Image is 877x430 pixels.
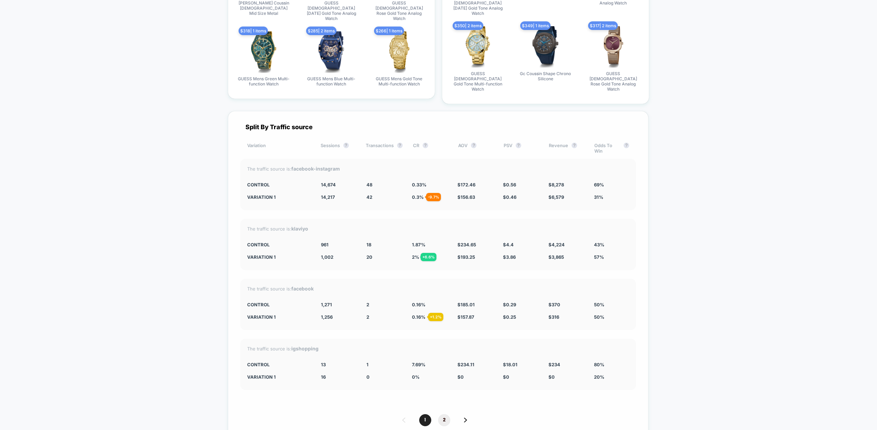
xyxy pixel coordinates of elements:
span: $ 3,865 [548,254,564,260]
div: Odds To Win [594,143,629,154]
div: The traffic source is: [247,166,629,172]
div: 69% [594,182,629,187]
button: ? [624,143,629,148]
span: 20 [366,254,372,260]
span: $ 157.87 [457,314,474,320]
div: Variation [247,143,310,154]
span: GUESS Mens Gold Tone Multi-function Watch [373,76,425,86]
span: $ 318 | 1 items [239,27,268,35]
span: 961 [321,242,329,247]
span: $ 0.25 [503,314,516,320]
span: [PERSON_NAME] Coussin [DEMOGRAPHIC_DATA] Mid Size Metal [238,0,290,16]
span: $ 0.29 [503,302,516,307]
span: 1,002 [321,254,333,260]
span: 1 [366,362,369,367]
span: $ 3.86 [503,254,516,260]
span: $ 156.63 [457,194,475,200]
span: 42 [366,194,372,200]
div: 80% [594,362,629,367]
div: Variation 1 [247,254,311,260]
span: 1,256 [321,314,333,320]
div: CONTROL [247,302,311,307]
span: GUESS [DEMOGRAPHIC_DATA] Gold Tone Multi-function Watch [452,71,504,92]
span: $ 0 [503,374,509,380]
span: $ 0.56 [503,182,516,187]
span: 48 [366,182,372,187]
div: 57% [594,254,629,260]
div: 31% [594,194,629,200]
span: $ 0.46 [503,194,516,200]
span: $ 193.25 [457,254,475,260]
div: CONTROL [247,362,311,367]
div: The traffic source is: [247,286,629,291]
div: CR [413,143,448,154]
span: 18 [366,242,371,247]
span: 0 [366,374,370,380]
div: 50% [594,314,629,320]
span: $ 4.4 [503,242,514,247]
span: $ 234.65 [457,242,476,247]
span: GUESS [DEMOGRAPHIC_DATA] [DATE] Gold Tone Analog Watch [305,0,357,21]
span: 1,271 [321,302,332,307]
span: $ 370 [548,302,560,307]
span: Gc Coussin Shape Chrono Silicone [520,71,571,81]
img: produt [457,26,498,68]
span: 14,217 [321,194,335,200]
span: 0 % [412,374,420,380]
span: 2 [366,314,369,320]
span: $ 18.01 [503,362,517,367]
div: The traffic source is: [247,346,629,351]
button: ? [471,143,476,148]
span: 0.3 % [412,194,424,200]
img: pagination forward [464,418,467,422]
div: CONTROL [247,182,311,187]
span: $ 172.46 [457,182,475,187]
div: + 1.2 % [428,313,443,321]
button: ? [343,143,349,148]
span: 2 [366,302,369,307]
div: 50% [594,302,629,307]
div: Transactions [366,143,403,154]
span: 13 [321,362,326,367]
div: AOV [458,143,493,154]
div: - 9.7 % [426,193,441,201]
div: Revenue [549,143,584,154]
span: 0.33 % [412,182,426,187]
strong: igshopping [291,346,319,351]
img: produt [525,26,566,68]
span: 2 [438,414,450,426]
strong: facebook-instagram [291,166,340,172]
button: ? [423,143,428,148]
span: GUESS Mens Blue Multi-function Watch [305,76,357,86]
span: $ 8,278 [548,182,564,187]
div: PSV [504,143,538,154]
span: 2 % [412,254,419,260]
div: 20% [594,374,629,380]
span: 16 [321,374,326,380]
span: $ 285 | 2 items [306,27,336,35]
span: 1.87 % [412,242,425,247]
button: ? [397,143,403,148]
button: ? [572,143,577,148]
strong: facebook [291,286,314,291]
div: Sessions [321,143,355,154]
div: + 6.6 % [421,253,436,261]
span: $ 317 | 2 items [588,21,618,30]
span: $ 234 [548,362,560,367]
div: CONTROL [247,242,311,247]
span: 14,674 [321,182,336,187]
span: 1 [419,414,431,426]
span: 0.16 % [412,302,425,307]
span: $ 4,224 [548,242,565,247]
span: $ 0 [548,374,555,380]
div: Variation 1 [247,194,311,200]
img: produt [593,26,634,68]
div: 43% [594,242,629,247]
span: GUESS [DEMOGRAPHIC_DATA] Rose Gold Tone Analog Watch [587,71,639,92]
span: $ 266 | 1 items [374,27,404,35]
strong: klaviyo [291,226,308,232]
span: $ 234.11 [457,362,474,367]
span: 0.16 % [412,314,425,320]
span: $ 316 [548,314,559,320]
div: Split By Traffic source [240,123,636,131]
